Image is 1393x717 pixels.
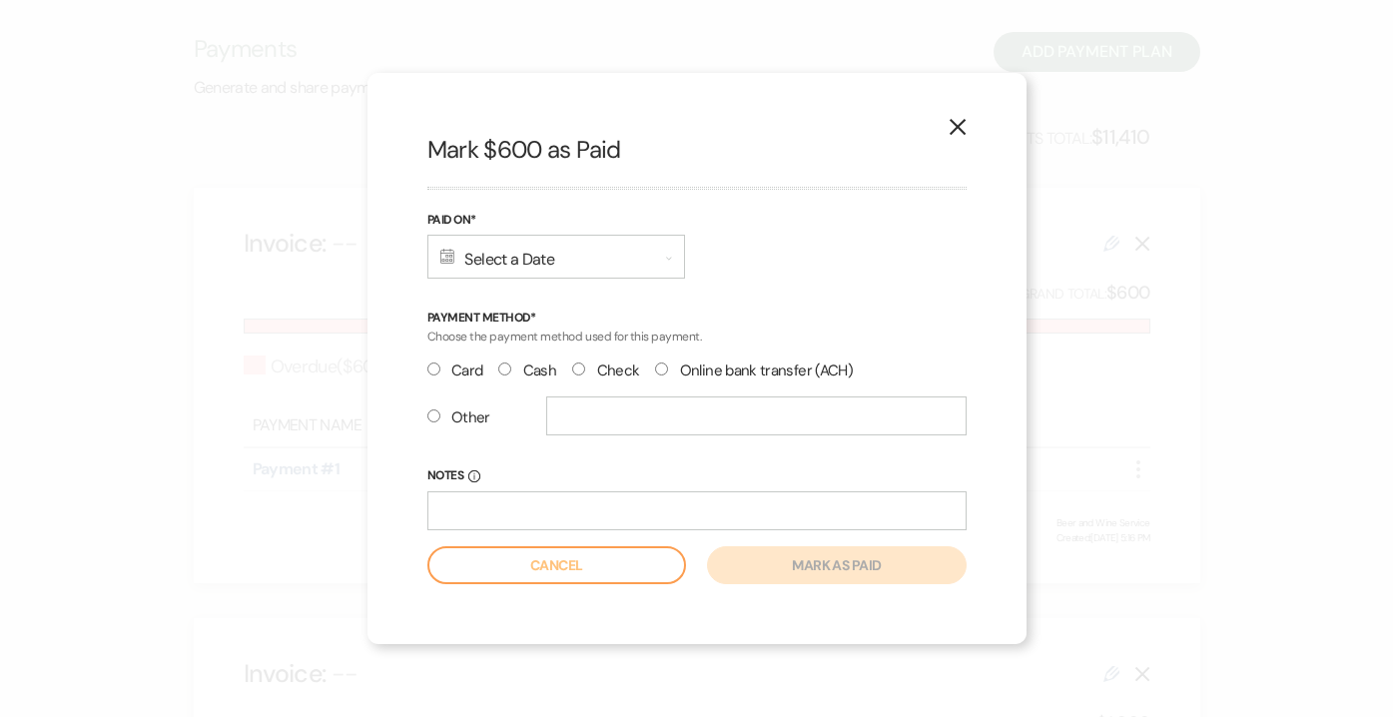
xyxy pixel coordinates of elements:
[427,465,967,487] label: Notes
[427,546,686,584] button: Cancel
[427,133,967,167] h2: Mark $600 as Paid
[427,210,685,232] label: Paid On*
[707,546,966,584] button: Mark as paid
[498,362,511,375] input: Cash
[427,409,440,422] input: Other
[427,329,702,345] span: Choose the payment method used for this payment.
[427,404,490,431] label: Other
[427,358,483,384] label: Card
[572,362,585,375] input: Check
[427,309,967,328] p: Payment Method*
[427,235,685,279] div: Select a Date
[655,362,668,375] input: Online bank transfer (ACH)
[572,358,639,384] label: Check
[427,362,440,375] input: Card
[498,358,556,384] label: Cash
[655,358,853,384] label: Online bank transfer (ACH)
